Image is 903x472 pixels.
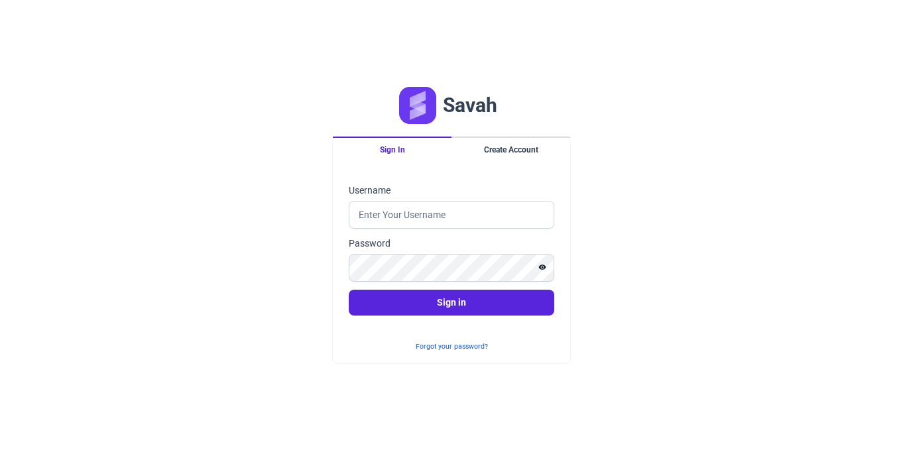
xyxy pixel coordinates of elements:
[333,137,452,162] button: Sign In
[349,237,554,250] label: Password
[837,408,903,472] iframe: Chat Widget
[530,259,554,275] button: Show password
[349,290,554,316] button: Sign in
[349,184,554,197] label: Username
[399,87,436,124] img: Logo
[443,93,497,117] h1: Savah
[349,201,554,229] input: Enter Your Username
[452,137,570,162] button: Create Account
[409,337,495,355] button: Forgot your password?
